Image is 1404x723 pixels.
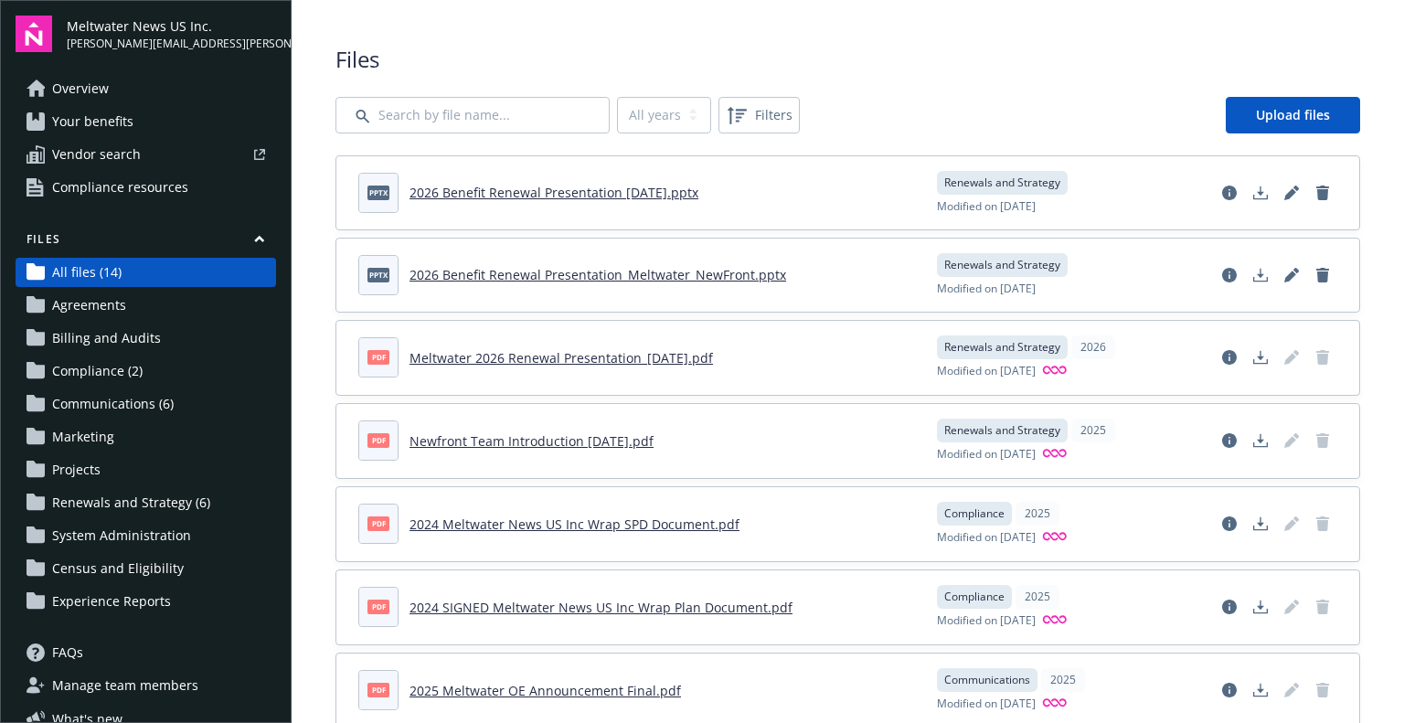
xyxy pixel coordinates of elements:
[52,638,83,667] span: FAQs
[1246,592,1275,622] a: Download document
[16,140,276,169] a: Vendor search
[16,389,276,419] a: Communications (6)
[367,186,389,199] span: pptx
[367,433,389,447] span: pdf
[944,672,1030,688] span: Communications
[1071,419,1115,442] div: 2025
[16,173,276,202] a: Compliance resources
[755,105,792,124] span: Filters
[52,521,191,550] span: System Administration
[944,175,1060,191] span: Renewals and Strategy
[52,324,161,353] span: Billing and Audits
[67,16,276,52] button: Meltwater News US Inc.[PERSON_NAME][EMAIL_ADDRESS][PERSON_NAME][DOMAIN_NAME]
[1277,675,1306,705] span: Edit document
[52,488,210,517] span: Renewals and Strategy (6)
[16,671,276,700] a: Manage team members
[52,291,126,320] span: Agreements
[937,446,1036,463] span: Modified on [DATE]
[1226,97,1360,133] a: Upload files
[16,74,276,103] a: Overview
[1308,509,1337,538] span: Delete document
[52,389,174,419] span: Communications (6)
[409,184,698,201] a: 2026 Benefit Renewal Presentation [DATE].pptx
[409,349,713,367] a: Meltwater 2026 Renewal Presentation_[DATE].pdf
[722,101,796,130] span: Filters
[1215,343,1244,372] a: View file details
[1256,106,1330,123] span: Upload files
[16,488,276,517] a: Renewals and Strategy (6)
[67,36,276,52] span: [PERSON_NAME][EMAIL_ADDRESS][PERSON_NAME][DOMAIN_NAME]
[52,258,122,287] span: All files (14)
[1277,178,1306,207] a: Edit document
[367,268,389,282] span: pptx
[1246,426,1275,455] a: Download document
[1277,260,1306,290] a: Edit document
[52,671,198,700] span: Manage team members
[1246,509,1275,538] a: Download document
[1277,426,1306,455] span: Edit document
[1246,178,1275,207] a: Download document
[1246,343,1275,372] a: Download document
[16,16,52,52] img: navigator-logo.svg
[1041,668,1085,692] div: 2025
[1277,592,1306,622] span: Edit document
[16,324,276,353] a: Billing and Audits
[1308,675,1337,705] span: Delete document
[718,97,800,133] button: Filters
[52,173,188,202] span: Compliance resources
[16,231,276,254] button: Files
[367,350,389,364] span: pdf
[1308,178,1337,207] a: Delete document
[52,140,141,169] span: Vendor search
[944,257,1060,273] span: Renewals and Strategy
[67,16,276,36] span: Meltwater News US Inc.
[52,422,114,452] span: Marketing
[937,696,1036,713] span: Modified on [DATE]
[409,266,786,283] a: 2026 Benefit Renewal Presentation_Meltwater_NewFront.pptx
[16,258,276,287] a: All files (14)
[1246,260,1275,290] a: Download document
[1308,260,1337,290] a: Delete document
[944,505,1005,522] span: Compliance
[16,521,276,550] a: System Administration
[16,356,276,386] a: Compliance (2)
[937,198,1036,215] span: Modified on [DATE]
[1277,509,1306,538] a: Edit document
[944,339,1060,356] span: Renewals and Strategy
[16,422,276,452] a: Marketing
[1308,343,1337,372] span: Delete document
[944,589,1005,605] span: Compliance
[409,432,654,450] a: Newfront Team Introduction [DATE].pdf
[16,291,276,320] a: Agreements
[16,107,276,136] a: Your benefits
[16,554,276,583] a: Census and Eligibility
[16,587,276,616] a: Experience Reports
[52,74,109,103] span: Overview
[1215,592,1244,622] a: View file details
[409,516,739,533] a: 2024 Meltwater News US Inc Wrap SPD Document.pdf
[1071,335,1115,359] div: 2026
[1215,509,1244,538] a: View file details
[1215,178,1244,207] a: View file details
[937,612,1036,630] span: Modified on [DATE]
[1016,585,1059,609] div: 2025
[16,455,276,484] a: Projects
[52,356,143,386] span: Compliance (2)
[335,97,610,133] input: Search by file name...
[944,422,1060,439] span: Renewals and Strategy
[1277,343,1306,372] span: Edit document
[409,599,792,616] a: 2024 SIGNED Meltwater News US Inc Wrap Plan Document.pdf
[335,44,1360,75] span: Files
[1246,675,1275,705] a: Download document
[1308,426,1337,455] span: Delete document
[52,455,101,484] span: Projects
[937,281,1036,297] span: Modified on [DATE]
[367,516,389,530] span: pdf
